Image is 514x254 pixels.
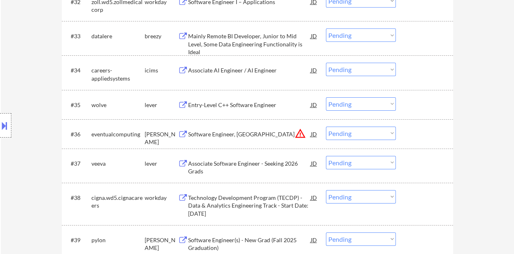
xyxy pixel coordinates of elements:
button: warning_amber [295,128,306,139]
div: lever [145,160,178,168]
div: #33 [71,32,85,40]
div: icims [145,66,178,74]
div: JD [310,63,318,77]
div: workday [145,194,178,202]
div: Software Engineer, [GEOGRAPHIC_DATA] [188,130,311,138]
div: Associate Software Engineer - Seeking 2026 Grads [188,160,311,175]
div: JD [310,127,318,141]
div: #39 [71,236,85,244]
div: [PERSON_NAME] [145,130,178,146]
div: JD [310,28,318,43]
div: Associate AI Engineer / AI Engineer [188,66,311,74]
div: breezy [145,32,178,40]
div: JD [310,156,318,171]
div: Technology Development Program (TECDP) - Data & Analytics Engineering Track - Start Date: [DATE] [188,194,311,218]
div: datalere [91,32,145,40]
div: JD [310,232,318,247]
div: cigna.wd5.cignacareers [91,194,145,210]
div: [PERSON_NAME] [145,236,178,252]
div: JD [310,190,318,205]
div: lever [145,101,178,109]
div: pylon [91,236,145,244]
div: Entry-Level C++ Software Engineer [188,101,311,109]
div: Software Engineer(s) - New Grad (Fall 2025 Graduation) [188,236,311,252]
div: Mainly Remote BI Developer, Junior to Mid Level, Some Data Engineering Functionality is Ideal [188,32,311,56]
div: JD [310,97,318,112]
